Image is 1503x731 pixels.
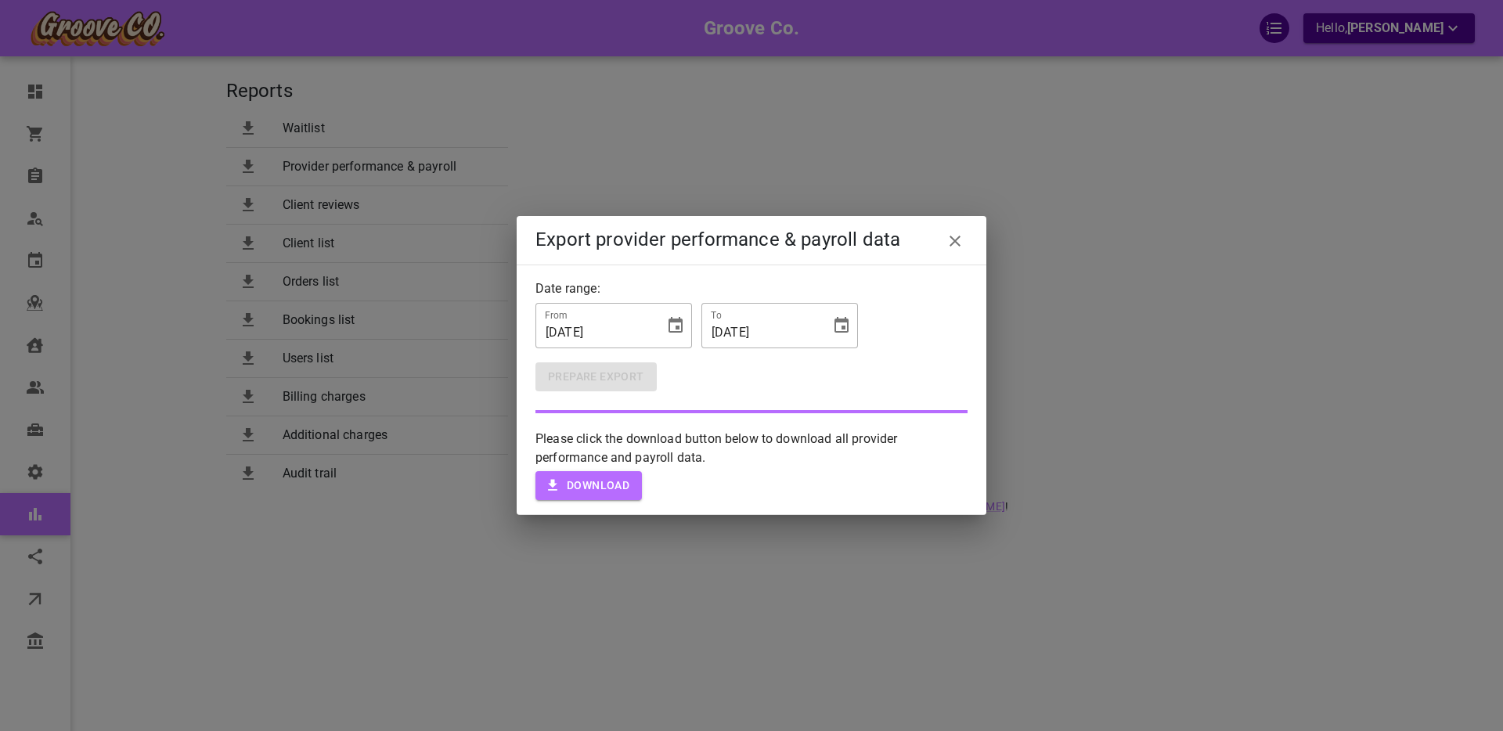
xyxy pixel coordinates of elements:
[711,308,722,322] label: To
[702,304,820,347] input: mm/dd/yyyy
[535,478,642,491] a: Download
[660,310,691,341] button: Choose date, selected date is Sep 10, 2025
[826,310,857,341] button: Choose date, selected date is Sep 16, 2025
[535,279,968,298] p: Date range:
[536,304,654,347] input: mm/dd/yyyy
[936,222,974,260] button: close
[535,471,642,500] button: Download
[545,308,567,322] label: From
[535,229,968,252] h4: Export provider performance & payroll data
[535,430,968,467] p: Please click the download button below to download all provider performance and payroll data.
